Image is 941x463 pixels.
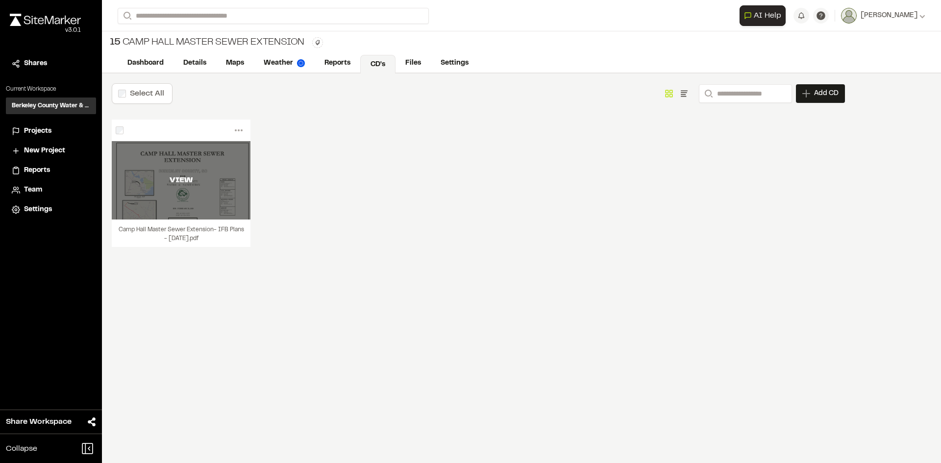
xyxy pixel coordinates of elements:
[12,204,90,215] a: Settings
[841,8,925,24] button: [PERSON_NAME]
[6,85,96,94] p: Current Workspace
[112,174,250,186] div: VIEW
[740,5,786,26] button: Open AI Assistant
[360,55,396,73] a: CD's
[110,35,304,50] div: Camp Hall Master Sewer Extension
[24,165,50,176] span: Reports
[754,10,781,22] span: AI Help
[699,84,717,103] button: Search
[12,101,90,110] h3: Berkeley County Water & Sewer
[12,185,90,195] a: Team
[312,37,323,48] button: Edit Tags
[24,204,52,215] span: Settings
[6,443,37,455] span: Collapse
[130,90,164,97] label: Select All
[10,14,81,26] img: rebrand.png
[24,58,47,69] span: Shares
[740,5,790,26] div: Open AI Assistant
[12,58,90,69] a: Shares
[24,126,51,137] span: Projects
[6,416,72,428] span: Share Workspace
[24,185,42,195] span: Team
[431,54,478,73] a: Settings
[10,26,81,35] div: Oh geez...please don't...
[315,54,360,73] a: Reports
[841,8,857,24] img: User
[118,54,173,73] a: Dashboard
[12,126,90,137] a: Projects
[12,146,90,156] a: New Project
[216,54,254,73] a: Maps
[297,59,305,67] img: precipai.png
[814,89,839,98] span: Add CD
[254,54,315,73] a: Weather
[118,8,135,24] button: Search
[110,35,121,50] span: 15
[24,146,65,156] span: New Project
[396,54,431,73] a: Files
[861,10,917,21] span: [PERSON_NAME]
[112,219,250,247] div: Camp Hall Master Sewer Extension- IFB Plans - [DATE].pdf
[12,165,90,176] a: Reports
[173,54,216,73] a: Details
